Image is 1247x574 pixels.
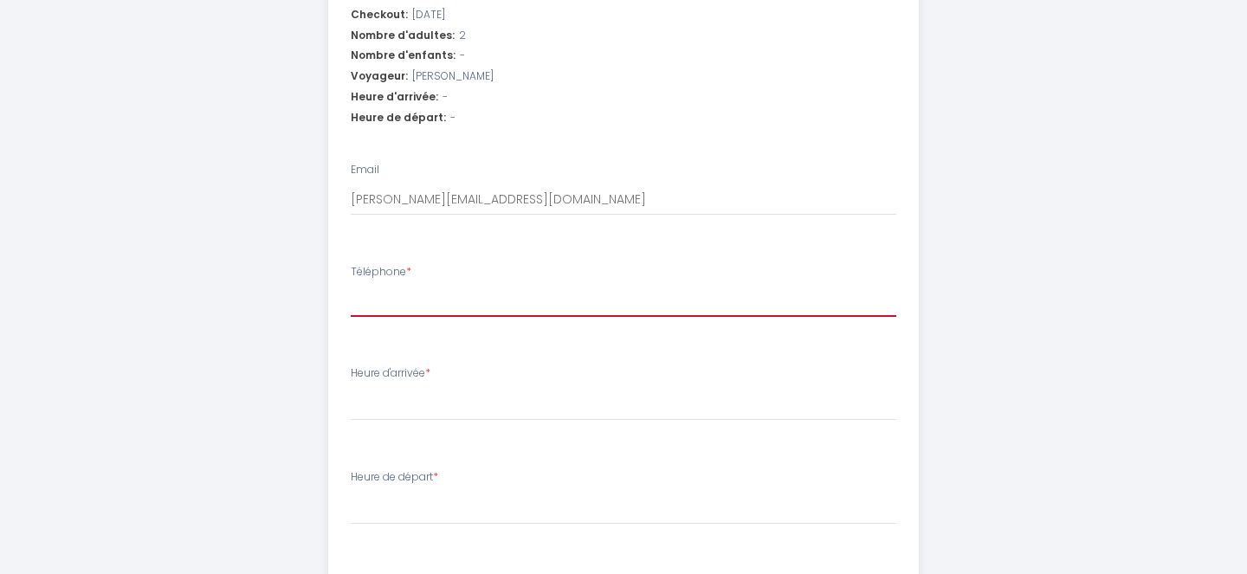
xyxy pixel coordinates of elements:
label: Heure d'arrivée [351,365,430,382]
label: Email [351,162,379,178]
span: Heure de départ: [351,110,446,126]
span: [DATE] [412,7,445,23]
span: - [460,48,465,64]
span: - [443,89,448,106]
span: [PERSON_NAME] [412,68,494,85]
span: Heure d'arrivée: [351,89,438,106]
span: Nombre d'adultes: [351,28,455,44]
span: 2 [459,28,466,44]
label: Heure de départ [351,469,438,486]
span: Checkout: [351,7,408,23]
span: Voyageur: [351,68,408,85]
span: Nombre d'enfants: [351,48,456,64]
span: - [450,110,456,126]
label: Téléphone [351,264,411,281]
